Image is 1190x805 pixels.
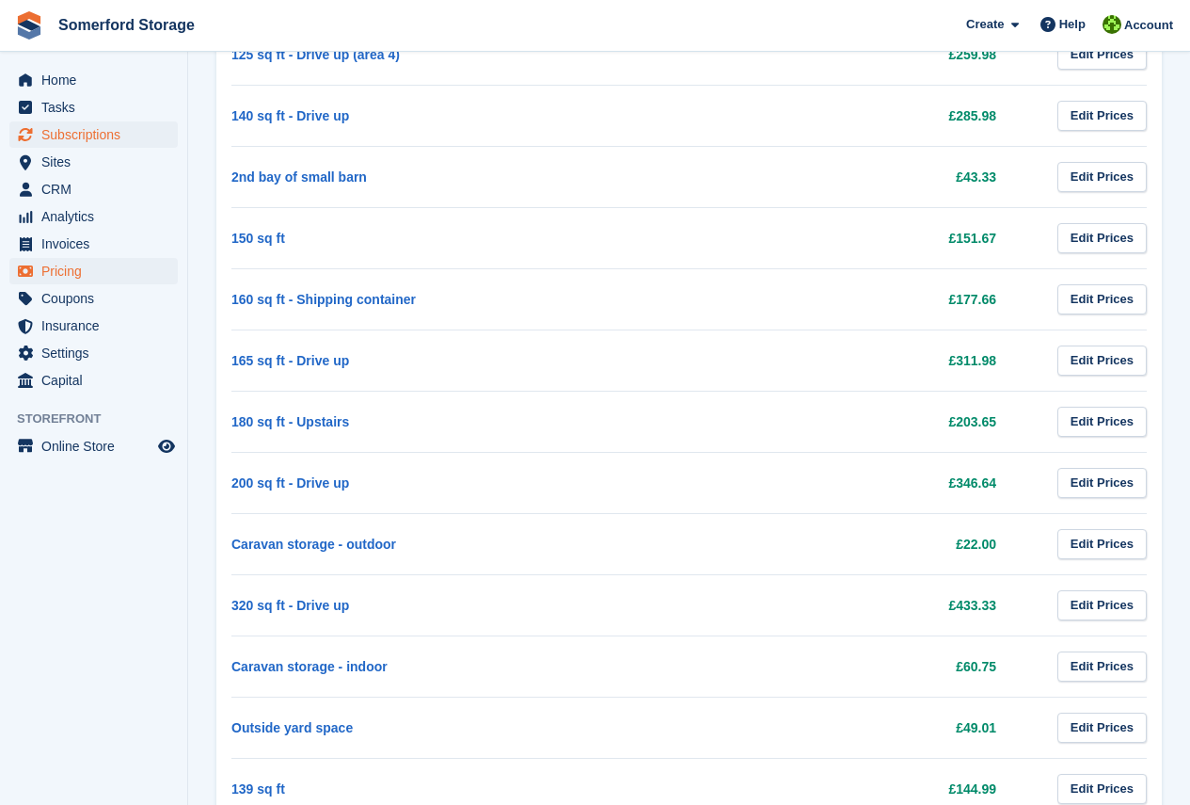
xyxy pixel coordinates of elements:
[1057,652,1147,683] a: Edit Prices
[1124,16,1173,35] span: Account
[41,340,154,366] span: Settings
[1057,529,1147,560] a: Edit Prices
[51,9,202,40] a: Somerford Storage
[41,94,154,121] span: Tasks
[231,781,285,797] a: 139 sq ft
[41,67,154,93] span: Home
[9,258,178,284] a: menu
[41,176,154,202] span: CRM
[231,475,349,491] a: 200 sq ft - Drive up
[1057,346,1147,377] a: Edit Prices
[231,720,353,735] a: Outside yard space
[9,149,178,175] a: menu
[9,176,178,202] a: menu
[231,47,400,62] a: 125 sq ft - Drive up (area 4)
[231,537,396,552] a: Caravan storage - outdoor
[231,353,349,368] a: 165 sq ft - Drive up
[9,231,178,257] a: menu
[1057,223,1147,254] a: Edit Prices
[633,513,1035,574] td: £22.00
[633,574,1035,636] td: £433.33
[41,203,154,230] span: Analytics
[231,292,416,307] a: 160 sq ft - Shipping container
[15,11,43,40] img: stora-icon-8386f47178a22dfd0bd8f6a31ec36ba5ce8667c1dd55bd0f319d3a0aa187defe.svg
[1057,468,1147,499] a: Edit Prices
[633,391,1035,452] td: £203.65
[41,149,154,175] span: Sites
[231,231,285,246] a: 150 sq ft
[9,67,178,93] a: menu
[633,330,1035,391] td: £311.98
[41,121,154,148] span: Subscriptions
[633,207,1035,268] td: £151.67
[41,258,154,284] span: Pricing
[41,285,154,312] span: Coupons
[41,231,154,257] span: Invoices
[9,367,178,394] a: menu
[633,268,1035,330] td: £177.66
[1059,15,1086,34] span: Help
[9,340,178,366] a: menu
[9,94,178,121] a: menu
[966,15,1004,34] span: Create
[41,433,154,459] span: Online Store
[231,598,349,613] a: 320 sq ft - Drive up
[1103,15,1121,34] img: Michael Llewellen Palmer
[231,108,349,123] a: 140 sq ft - Drive up
[155,435,178,458] a: Preview store
[231,414,349,429] a: 180 sq ft - Upstairs
[9,121,178,148] a: menu
[1057,590,1147,621] a: Edit Prices
[633,636,1035,697] td: £60.75
[1057,774,1147,805] a: Edit Prices
[1057,284,1147,315] a: Edit Prices
[9,313,178,339] a: menu
[231,169,367,185] a: 2nd bay of small barn
[17,410,187,428] span: Storefront
[1057,407,1147,438] a: Edit Prices
[633,146,1035,207] td: £43.33
[231,659,388,674] a: Caravan storage - indoor
[9,433,178,459] a: menu
[1057,101,1147,132] a: Edit Prices
[1057,40,1147,71] a: Edit Prices
[41,367,154,394] span: Capital
[633,697,1035,758] td: £49.01
[633,24,1035,85] td: £259.98
[633,452,1035,513] td: £346.64
[1057,713,1147,744] a: Edit Prices
[9,285,178,312] a: menu
[633,85,1035,146] td: £285.98
[9,203,178,230] a: menu
[41,313,154,339] span: Insurance
[1057,162,1147,193] a: Edit Prices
